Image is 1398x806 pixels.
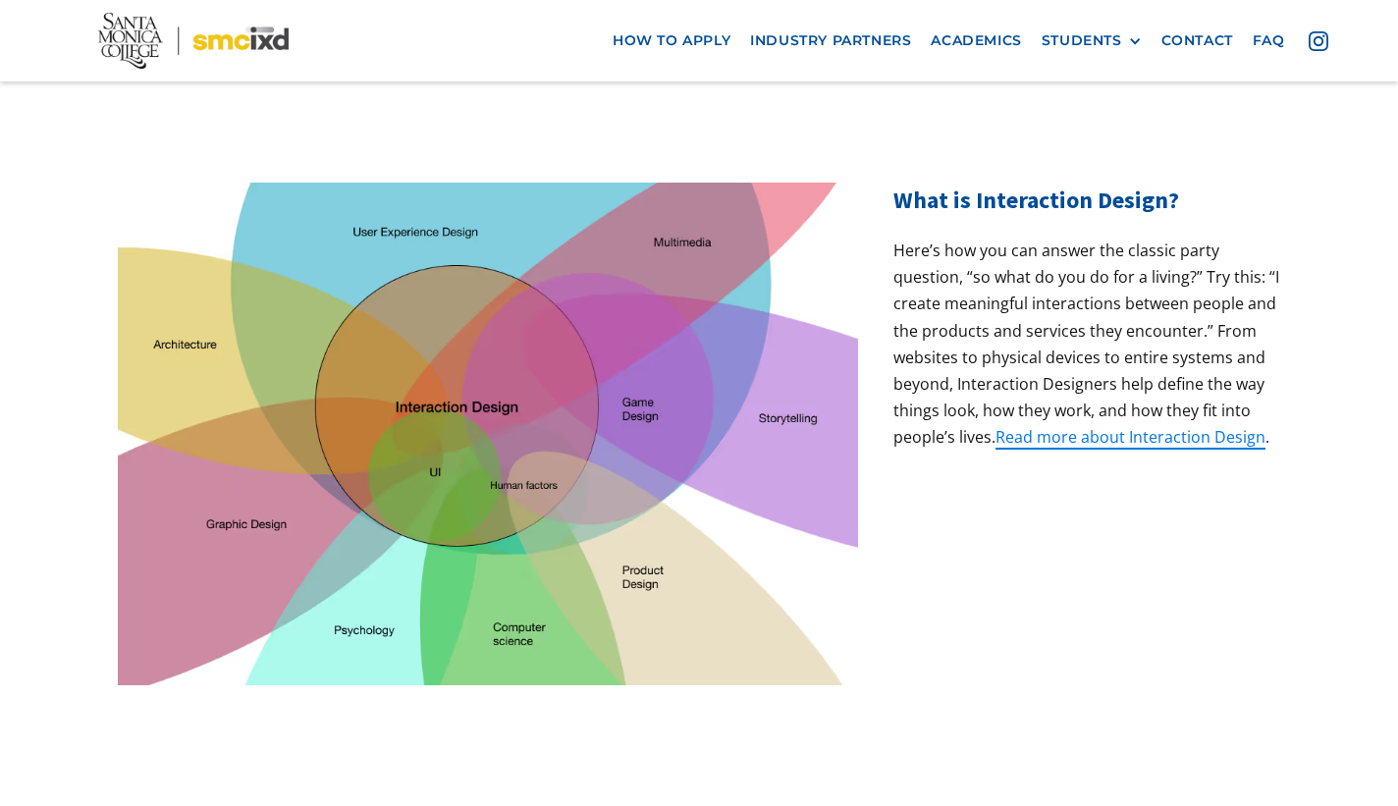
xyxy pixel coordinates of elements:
img: Santa Monica College - SMC IxD logo [98,13,289,69]
a: Academics [921,23,1031,59]
a: how to apply [603,23,740,59]
a: industry partners [740,23,921,59]
img: icon - instagram [1309,31,1328,51]
img: venn diagram showing how your career can be built from the IxD Bachelor's Degree and your interes... [118,183,859,685]
div: STUDENTS [1042,32,1122,49]
h2: What is Interaction Design? [893,183,1280,218]
a: faq [1243,23,1295,59]
a: contact [1152,23,1243,59]
p: Here’s how you can answer the classic party question, “so what do you do for a living?” Try this:... [893,238,1280,452]
a: Read more about Interaction Design [995,426,1265,450]
div: STUDENTS [1042,32,1142,49]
